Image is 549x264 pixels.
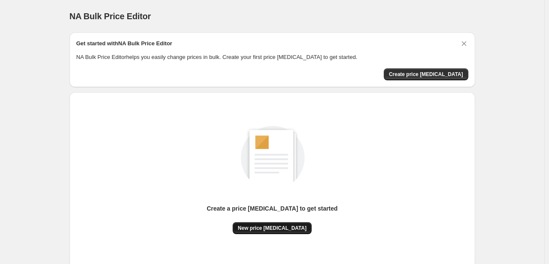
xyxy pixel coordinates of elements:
[70,12,151,21] span: NA Bulk Price Editor
[207,204,338,213] p: Create a price [MEDICAL_DATA] to get started
[76,39,172,48] h2: Get started with NA Bulk Price Editor
[389,71,463,78] span: Create price [MEDICAL_DATA]
[384,68,468,80] button: Create price change job
[233,222,312,234] button: New price [MEDICAL_DATA]
[238,225,307,232] span: New price [MEDICAL_DATA]
[460,39,468,48] button: Dismiss card
[76,53,468,62] p: NA Bulk Price Editor helps you easily change prices in bulk. Create your first price [MEDICAL_DAT...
